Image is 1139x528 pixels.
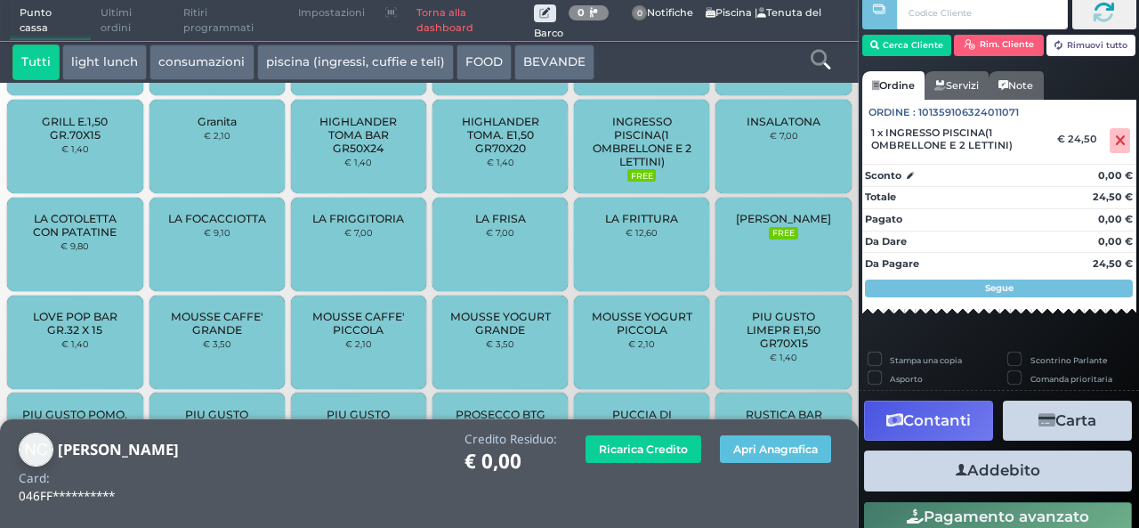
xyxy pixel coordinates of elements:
span: PIU GUSTO POMO. BAR GR.50 X 20 [22,408,128,435]
small: € 7,00 [344,227,373,238]
b: [PERSON_NAME] [58,439,179,459]
span: INGRESSO PISCINA(1 OMBRELLONE E 2 LETTINI) [589,115,695,168]
span: [PERSON_NAME] [736,212,831,225]
span: LA FRISA [475,212,526,225]
small: FREE [627,169,656,182]
a: Servizi [925,71,989,100]
span: LA COTOLETTA CON PATATINE [22,212,128,239]
button: piscina (ingressi, cuffie e teli) [257,45,454,80]
span: 101359106324011071 [918,105,1019,120]
span: LA FOCACCIOTTA [168,212,266,225]
img: NICO CARAGNANO [19,433,53,467]
strong: Sconto [865,168,901,183]
strong: Da Pagare [865,257,919,270]
button: Tutti [12,45,60,80]
small: € 3,50 [486,338,514,349]
span: Granita [198,115,237,128]
div: € 24,50 [1054,133,1106,145]
small: € 1,40 [61,338,89,349]
span: INSALATONA [747,115,820,128]
button: Carta [1003,401,1132,441]
span: 0 [632,5,648,21]
span: LA FRITTURA [605,212,678,225]
span: 1 x INGRESSO PISCINA(1 OMBRELLONE E 2 LETTINI) [871,126,1046,151]
span: Ordine : [868,105,916,120]
small: € 3,50 [203,338,231,349]
strong: 0,00 € [1098,235,1133,248]
strong: Segue [985,282,1014,294]
small: € 9,10 [204,227,230,238]
small: € 1,40 [344,157,372,167]
span: PIU GUSTO LIMEPR E1,50 GR70X15 [731,310,836,350]
span: Ultimi ordini [91,1,174,41]
button: BEVANDE [514,45,594,80]
span: PROSECCO BTG 0,75 [448,408,553,435]
h1: € 0,00 [464,451,557,473]
span: RUSTICA BAR GR.50 X 20 [731,408,836,435]
a: Ordine [862,71,925,100]
span: Ritiri programmati [174,1,288,41]
span: MOUSSE YOGURT PICCOLA [589,310,695,337]
label: Stampa una copia [890,354,962,366]
small: € 1,40 [61,143,89,154]
button: Addebito [864,451,1132,491]
strong: 0,00 € [1098,213,1133,225]
label: Asporto [890,373,923,385]
h4: Card: [19,472,50,485]
button: Ricarica Credito [586,435,701,463]
span: Punto cassa [10,1,92,41]
button: Contanti [864,401,993,441]
strong: 24,50 € [1093,191,1133,203]
span: MOUSSE YOGURT GRANDE [448,310,553,337]
strong: Totale [865,191,896,203]
h4: Credito Residuo: [464,433,557,446]
a: Note [989,71,1043,100]
small: € 1,40 [487,157,514,167]
strong: Pagato [865,213,902,225]
button: Rimuovi tutto [1046,35,1136,56]
button: consumazioni [149,45,254,80]
small: € 1,40 [770,352,797,362]
span: PIU GUSTO VIVACE BAR GR.50X 20 [164,408,270,448]
small: € 12,60 [626,227,658,238]
small: € 7,00 [486,227,514,238]
button: light lunch [62,45,147,80]
button: FOOD [456,45,512,80]
a: Torna alla dashboard [407,1,534,41]
strong: 0,00 € [1098,169,1133,182]
small: € 7,00 [770,130,798,141]
button: Rim. Cliente [954,35,1044,56]
b: 0 [578,6,585,19]
small: € 2,10 [204,130,230,141]
span: MOUSSE CAFFE' PICCOLA [306,310,412,337]
span: MOUSSE CAFFE' GRANDE [164,310,270,337]
strong: 24,50 € [1093,257,1133,270]
span: HIGHLANDER TOMA BAR GR50X24 [306,115,412,155]
small: € 2,10 [628,338,655,349]
span: PIU GUSTO VIVACE E1,50 GR70X15 [306,408,412,448]
small: € 2,10 [345,338,372,349]
span: LA FRIGGITORIA [312,212,404,225]
small: € 9,80 [61,240,89,251]
span: HIGHLANDER TOMA. E1,50 GR70X20 [448,115,553,155]
button: Apri Anagrafica [720,435,831,463]
label: Scontrino Parlante [1030,354,1107,366]
span: LOVE POP BAR GR.32 X 15 [22,310,128,337]
span: PUCCIA DI POLIPESSA [589,408,695,435]
span: Impostazioni [288,1,375,26]
label: Comanda prioritaria [1030,373,1112,385]
strong: Da Dare [865,235,907,248]
span: GRILL E.1,50 GR.70X15 [22,115,128,142]
button: Cerca Cliente [862,35,952,56]
small: FREE [769,227,797,240]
